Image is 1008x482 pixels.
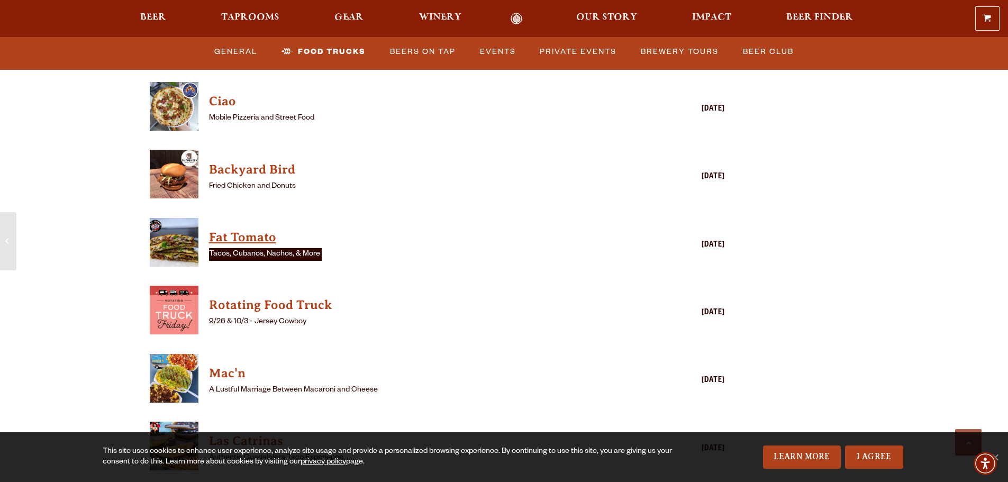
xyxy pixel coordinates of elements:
[301,458,346,467] a: privacy policy
[133,13,173,25] a: Beer
[419,13,461,22] span: Winery
[150,354,198,408] a: View Mac'n details (opens in a new window)
[845,445,903,469] a: I Agree
[685,13,738,25] a: Impact
[150,286,198,340] a: View Rotating Food Truck details (opens in a new window)
[209,363,635,384] a: View Mac'n details (opens in a new window)
[763,445,841,469] a: Learn More
[140,13,166,22] span: Beer
[209,248,635,261] p: Tacos, Cubanos, Nachos, & More
[955,429,982,456] a: Scroll to top
[150,286,198,334] img: thumbnail food truck
[209,431,635,452] a: View Las Catrinas details (opens in a new window)
[150,150,198,204] a: View Backyard Bird details (opens in a new window)
[974,452,997,475] div: Accessibility Menu
[637,40,723,64] a: Brewery Tours
[779,13,860,25] a: Beer Finder
[209,229,635,246] h4: Fat Tomato
[150,218,198,267] img: thumbnail food truck
[640,103,725,116] div: [DATE]
[150,354,198,403] img: thumbnail food truck
[150,82,198,131] img: thumbnail food truck
[739,40,798,64] a: Beer Club
[103,447,676,468] div: This site uses cookies to enhance user experience, analyze site usage and provide a personalized ...
[209,93,635,110] h4: Ciao
[209,365,635,382] h4: Mac'n
[277,40,370,64] a: Food Trucks
[640,375,725,387] div: [DATE]
[334,13,364,22] span: Gear
[692,13,731,22] span: Impact
[210,40,261,64] a: General
[576,13,637,22] span: Our Story
[150,82,198,137] a: View Ciao details (opens in a new window)
[209,316,635,329] p: 9/26 & 10/3 - Jersey Cowboy
[476,40,520,64] a: Events
[150,218,198,272] a: View Fat Tomato details (opens in a new window)
[209,159,635,180] a: View Backyard Bird details (opens in a new window)
[150,422,198,476] a: View Las Catrinas details (opens in a new window)
[209,297,635,314] h4: Rotating Food Truck
[221,13,279,22] span: Taprooms
[786,13,853,22] span: Beer Finder
[569,13,644,25] a: Our Story
[209,112,635,125] p: Mobile Pizzeria and Street Food
[214,13,286,25] a: Taprooms
[640,171,725,184] div: [DATE]
[209,91,635,112] a: View Ciao details (opens in a new window)
[412,13,468,25] a: Winery
[328,13,370,25] a: Gear
[386,40,460,64] a: Beers on Tap
[640,239,725,252] div: [DATE]
[209,180,635,193] p: Fried Chicken and Donuts
[535,40,621,64] a: Private Events
[497,13,537,25] a: Odell Home
[640,307,725,320] div: [DATE]
[150,150,198,198] img: thumbnail food truck
[209,295,635,316] a: View Rotating Food Truck details (opens in a new window)
[150,422,198,470] img: thumbnail food truck
[209,227,635,248] a: View Fat Tomato details (opens in a new window)
[209,384,635,397] p: A Lustful Marriage Between Macaroni and Cheese
[209,161,635,178] h4: Backyard Bird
